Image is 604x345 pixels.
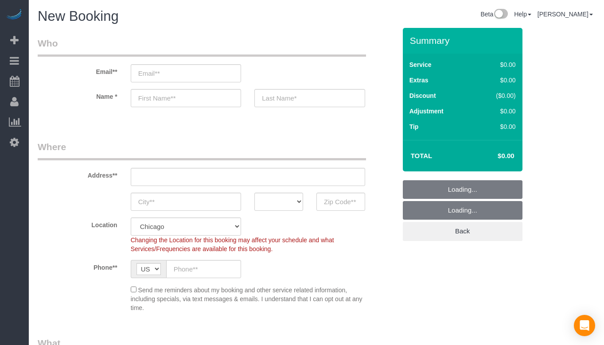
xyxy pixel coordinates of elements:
[478,76,516,85] div: $0.00
[478,60,516,69] div: $0.00
[411,152,433,159] strong: Total
[131,236,334,252] span: Changing the Location for this booking may affect your schedule and what Services/Frequencies are...
[471,152,514,160] h4: $0.00
[514,11,531,18] a: Help
[131,89,242,107] input: First Name**
[493,9,508,20] img: New interface
[38,37,366,57] legend: Who
[409,76,429,85] label: Extras
[316,193,365,211] input: Zip Code**
[131,287,362,311] span: Send me reminders about my booking and other service related information, including specials, via...
[478,107,516,116] div: $0.00
[254,89,365,107] input: Last Name*
[5,9,23,21] img: Automaid Logo
[31,217,124,229] label: Location
[480,11,508,18] a: Beta
[538,11,593,18] a: [PERSON_NAME]
[409,107,444,116] label: Adjustment
[38,140,366,160] legend: Where
[478,122,516,131] div: $0.00
[410,35,518,46] h3: Summary
[574,315,595,336] div: Open Intercom Messenger
[38,8,119,24] span: New Booking
[403,222,522,240] a: Back
[409,122,419,131] label: Tip
[31,89,124,101] label: Name *
[409,91,436,100] label: Discount
[409,60,432,69] label: Service
[478,91,516,100] div: ($0.00)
